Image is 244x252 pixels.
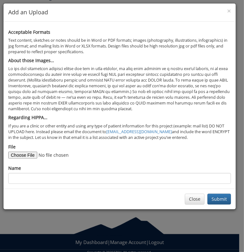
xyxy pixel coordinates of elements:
button: Close [185,194,205,205]
b: About those Images… [8,57,54,63]
h4: Add an Upload [8,8,231,17]
b: Regarding HIPPA… [8,114,47,120]
button: Close [227,8,231,14]
b: Acceptable Formats [8,29,50,35]
span: × [227,6,231,15]
p: Lo ips dol sitametcon adipisci elitse doe tem in utla etdolor, ma aliq enim adminim ve q nostru e... [8,66,231,112]
button: Submit [207,194,231,205]
label: Name [8,165,21,171]
a: [EMAIL_ADDRESS][DOMAIN_NAME] [106,129,172,134]
label: File [8,144,16,150]
p: If you are a clinic or other entity and using any type of patient information for this project (e... [8,123,231,140]
p: Text content, sketches or notes should be in Word or PDF formats; images (photography, illustrati... [8,38,231,55]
